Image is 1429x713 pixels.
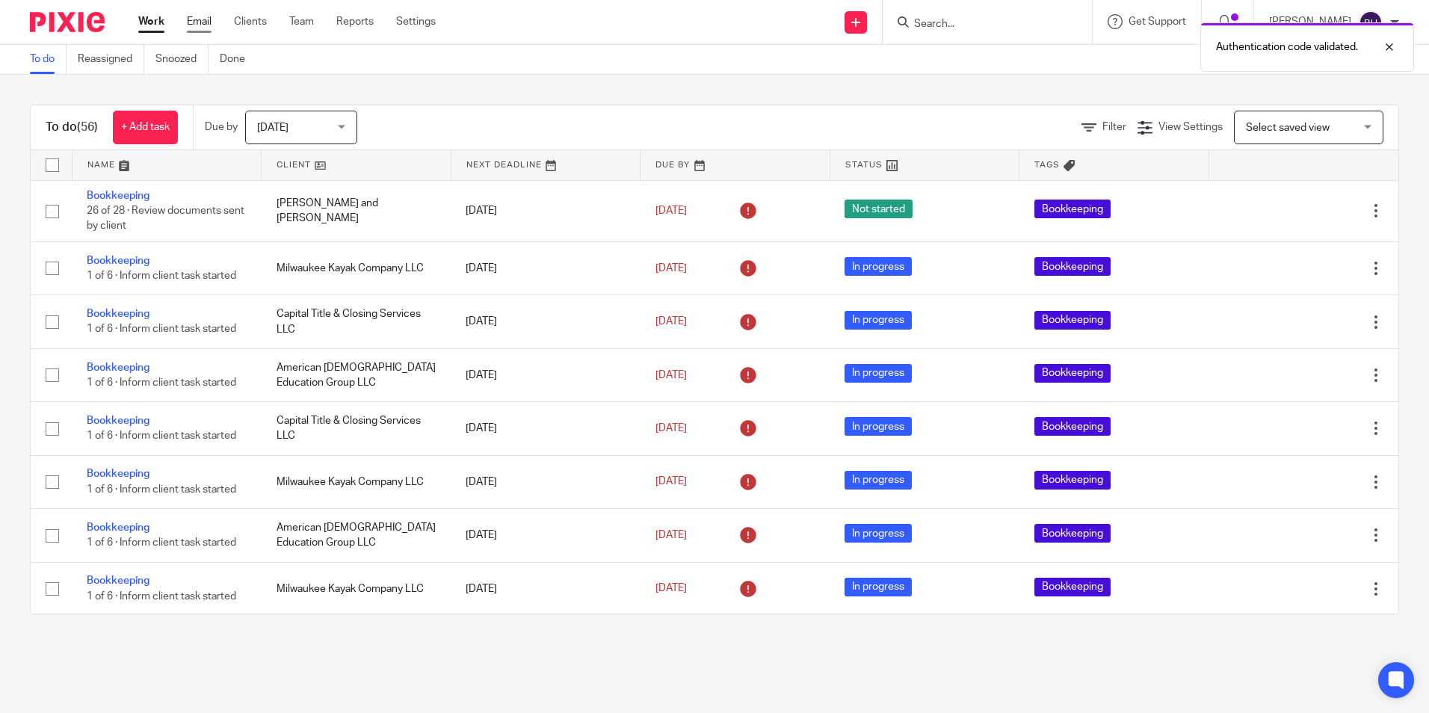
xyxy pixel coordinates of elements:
td: [DATE] [451,402,641,455]
a: Bookkeeping [87,309,149,319]
span: [DATE] [257,123,288,133]
span: [DATE] [655,423,687,433]
span: 1 of 6 · Inform client task started [87,324,236,335]
span: In progress [845,257,912,276]
span: [DATE] [655,263,687,274]
td: [DATE] [451,455,641,508]
a: Bookkeeping [87,416,149,426]
td: Capital Title & Closing Services LLC [262,402,451,455]
span: Bookkeeping [1034,471,1111,490]
a: Work [138,14,164,29]
td: [DATE] [451,241,641,294]
span: In progress [845,471,912,490]
span: In progress [845,364,912,383]
img: Pixie [30,12,105,32]
a: To do [30,45,67,74]
span: View Settings [1158,122,1223,132]
td: American [DEMOGRAPHIC_DATA] Education Group LLC [262,348,451,401]
a: Bookkeeping [87,191,149,201]
a: Settings [396,14,436,29]
span: Bookkeeping [1034,364,1111,383]
td: [DATE] [451,509,641,562]
span: In progress [845,311,912,330]
a: Reassigned [78,45,144,74]
h1: To do [46,120,98,135]
td: [DATE] [451,562,641,615]
span: In progress [845,524,912,543]
p: Due by [205,120,238,135]
a: Reports [336,14,374,29]
span: [DATE] [655,316,687,327]
span: Filter [1102,122,1126,132]
span: Bookkeeping [1034,200,1111,218]
span: (56) [77,121,98,133]
span: Bookkeeping [1034,578,1111,596]
td: [DATE] [451,295,641,348]
span: Bookkeeping [1034,257,1111,276]
span: 1 of 6 · Inform client task started [87,431,236,442]
span: [DATE] [655,530,687,540]
span: 1 of 6 · Inform client task started [87,377,236,388]
span: 1 of 6 · Inform client task started [87,591,236,602]
a: Bookkeeping [87,256,149,266]
a: Email [187,14,212,29]
span: In progress [845,578,912,596]
p: Authentication code validated. [1216,40,1358,55]
span: 1 of 6 · Inform client task started [87,271,236,281]
td: Milwaukee Kayak Company LLC [262,455,451,508]
td: Milwaukee Kayak Company LLC [262,562,451,615]
td: [PERSON_NAME] and [PERSON_NAME] [262,180,451,241]
a: Clients [234,14,267,29]
span: 1 of 6 · Inform client task started [87,484,236,495]
span: [DATE] [655,477,687,487]
a: Bookkeeping [87,522,149,533]
a: + Add task [113,111,178,144]
span: [DATE] [655,584,687,594]
a: Bookkeeping [87,362,149,373]
span: 26 of 28 · Review documents sent by client [87,206,244,232]
a: Bookkeeping [87,575,149,586]
a: Team [289,14,314,29]
span: Tags [1034,161,1060,169]
span: Bookkeeping [1034,524,1111,543]
span: [DATE] [655,370,687,380]
td: Capital Title & Closing Services LLC [262,295,451,348]
span: Select saved view [1246,123,1330,133]
span: Bookkeeping [1034,311,1111,330]
img: svg%3E [1359,10,1383,34]
span: 1 of 6 · Inform client task started [87,537,236,548]
td: Milwaukee Kayak Company LLC [262,241,451,294]
a: Snoozed [155,45,209,74]
td: [DATE] [451,348,641,401]
a: Done [220,45,256,74]
td: [DATE] [451,180,641,241]
a: Bookkeeping [87,469,149,479]
span: Not started [845,200,913,218]
span: Bookkeeping [1034,417,1111,436]
span: [DATE] [655,206,687,216]
td: American [DEMOGRAPHIC_DATA] Education Group LLC [262,509,451,562]
span: In progress [845,417,912,436]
